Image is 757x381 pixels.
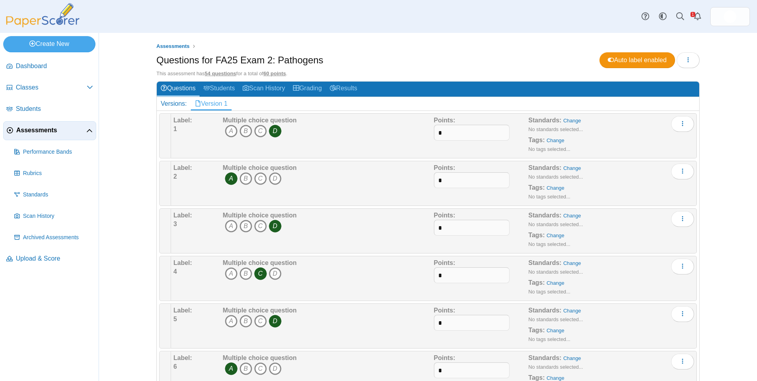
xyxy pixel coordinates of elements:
[173,164,192,171] b: Label:
[529,316,583,322] small: No standards selected...
[547,328,565,333] a: Change
[16,83,87,92] span: Classes
[529,241,571,247] small: No tags selected...
[240,125,252,137] i: B
[434,212,455,219] b: Points:
[529,146,571,152] small: No tags selected...
[529,137,545,143] b: Tags:
[173,126,177,132] b: 1
[547,375,565,381] a: Change
[23,191,93,199] span: Standards
[434,259,455,266] b: Points:
[173,363,177,370] b: 6
[608,57,667,63] span: Auto label enabled
[223,354,297,361] b: Multiple choice question
[3,100,96,119] a: Students
[3,121,96,140] a: Assessments
[434,307,455,314] b: Points:
[156,70,700,77] div: This assessment has for a total of .
[529,269,583,275] small: No standards selected...
[254,172,267,185] i: C
[326,82,361,96] a: Results
[434,117,455,124] b: Points:
[434,164,455,171] b: Points:
[547,137,565,143] a: Change
[223,117,297,124] b: Multiple choice question
[254,220,267,232] i: C
[23,148,93,156] span: Performance Bands
[671,354,694,370] button: More options
[254,315,267,328] i: C
[3,78,96,97] a: Classes
[3,57,96,76] a: Dashboard
[173,212,192,219] b: Label:
[710,7,750,26] a: ps.hreErqNOxSkiDGg1
[3,250,96,269] a: Upload & Score
[671,116,694,132] button: More options
[11,228,96,247] a: Archived Assessments
[173,354,192,361] b: Label:
[671,211,694,227] button: More options
[225,220,238,232] i: A
[724,10,736,23] span: Micah Willis
[240,362,252,375] i: B
[173,173,177,180] b: 2
[563,213,581,219] a: Change
[23,170,93,177] span: Rubrics
[173,259,192,266] b: Label:
[529,212,562,219] b: Standards:
[157,82,200,96] a: Questions
[3,3,82,27] img: PaperScorer
[223,259,297,266] b: Multiple choice question
[173,268,177,275] b: 4
[547,280,565,286] a: Change
[254,125,267,137] i: C
[269,362,281,375] i: D
[16,105,93,113] span: Students
[225,267,238,280] i: A
[11,185,96,204] a: Standards
[23,212,93,220] span: Scan History
[529,364,583,370] small: No standards selected...
[269,267,281,280] i: D
[16,254,93,263] span: Upload & Score
[289,82,326,96] a: Grading
[173,221,177,227] b: 3
[173,117,192,124] b: Label:
[529,164,562,171] b: Standards:
[563,260,581,266] a: Change
[529,126,583,132] small: No standards selected...
[547,232,565,238] a: Change
[240,315,252,328] i: B
[11,164,96,183] a: Rubrics
[563,308,581,314] a: Change
[156,43,190,49] span: Assessments
[529,289,571,295] small: No tags selected...
[671,259,694,274] button: More options
[529,194,571,200] small: No tags selected...
[200,82,239,96] a: Students
[529,354,562,361] b: Standards:
[529,232,545,238] b: Tags:
[599,52,675,68] a: Auto label enabled
[671,164,694,179] button: More options
[225,172,238,185] i: A
[173,307,192,314] b: Label:
[223,212,297,219] b: Multiple choice question
[434,354,455,361] b: Points:
[3,36,95,52] a: Create New
[529,174,583,180] small: No standards selected...
[191,97,232,110] a: Version 1
[240,267,252,280] i: B
[724,10,736,23] img: ps.hreErqNOxSkiDGg1
[11,143,96,162] a: Performance Bands
[23,234,93,242] span: Archived Assessments
[563,355,581,361] a: Change
[529,117,562,124] b: Standards:
[225,315,238,328] i: A
[16,62,93,70] span: Dashboard
[529,374,545,381] b: Tags:
[239,82,289,96] a: Scan History
[156,53,323,67] h1: Questions for FA25 Exam 2: Pathogens
[563,165,581,171] a: Change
